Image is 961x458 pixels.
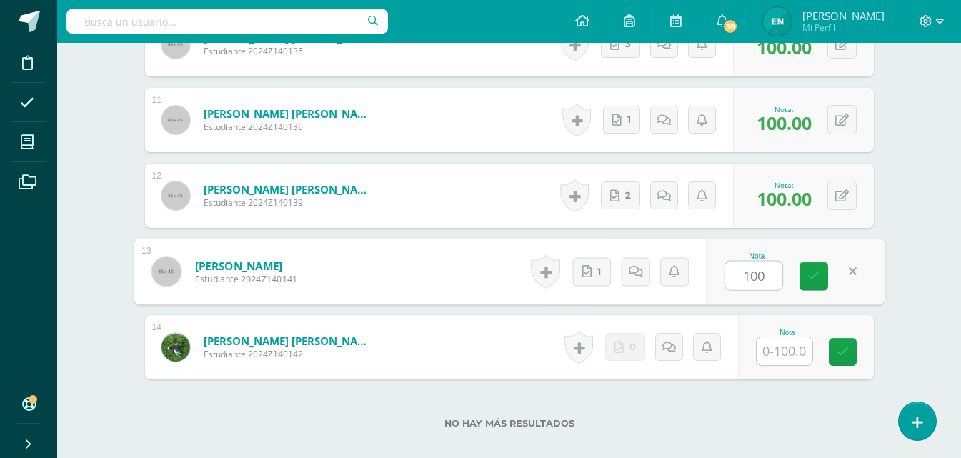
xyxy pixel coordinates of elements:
[161,106,190,134] img: 45x45
[627,106,631,133] span: 1
[625,182,631,209] span: 2
[204,106,375,121] a: [PERSON_NAME] [PERSON_NAME]
[802,9,885,23] span: [PERSON_NAME]
[597,258,601,285] span: 1
[161,30,190,59] img: 45x45
[625,31,631,57] span: 3
[763,7,792,36] img: 00bc85849806240248e66f61f9775644.png
[194,258,297,273] a: [PERSON_NAME]
[757,337,812,365] input: 0-100.0
[151,257,181,286] img: 45x45
[725,252,790,260] div: Nota
[629,334,636,360] span: 0
[757,180,812,190] div: Nota:
[145,418,874,429] label: No hay más resultados
[161,181,190,210] img: 45x45
[757,186,812,211] span: 100.00
[204,348,375,360] span: Estudiante 2024Z140142
[601,181,640,209] a: 2
[204,121,375,133] span: Estudiante 2024Z140136
[757,35,812,59] span: 100.00
[725,262,782,290] input: 0-100.0
[572,257,611,286] a: 1
[204,45,375,57] span: Estudiante 2024Z140135
[757,104,812,114] div: Nota:
[161,333,190,362] img: 4bdabfb7f748ff953ed64e9972c00759.png
[722,19,738,34] span: 38
[204,182,375,196] a: [PERSON_NAME] [PERSON_NAME]
[603,106,640,134] a: 1
[757,111,812,135] span: 100.00
[194,273,297,286] span: Estudiante 2024Z140141
[204,334,375,348] a: [PERSON_NAME] [PERSON_NAME]
[66,9,388,34] input: Busca un usuario...
[601,30,640,58] a: 3
[756,329,819,337] div: Nota
[204,196,375,209] span: Estudiante 2024Z140139
[802,21,885,34] span: Mi Perfil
